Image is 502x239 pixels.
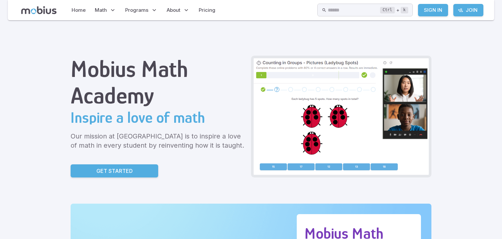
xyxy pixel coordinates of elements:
kbd: k [401,7,408,13]
h1: Mobius Math Academy [71,56,246,109]
p: Get Started [96,167,133,175]
a: Pricing [197,3,217,18]
span: About [167,7,180,14]
img: Grade 2 Class [254,58,429,175]
a: Sign In [418,4,448,16]
kbd: Ctrl [380,7,395,13]
div: + [380,6,408,14]
p: Our mission at [GEOGRAPHIC_DATA] is to inspire a love of math in every student by reinventing how... [71,132,246,150]
h2: Inspire a love of math [71,109,246,126]
a: Join [453,4,483,16]
span: Programs [125,7,148,14]
a: Get Started [71,164,158,177]
span: Math [95,7,107,14]
a: Home [70,3,88,18]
